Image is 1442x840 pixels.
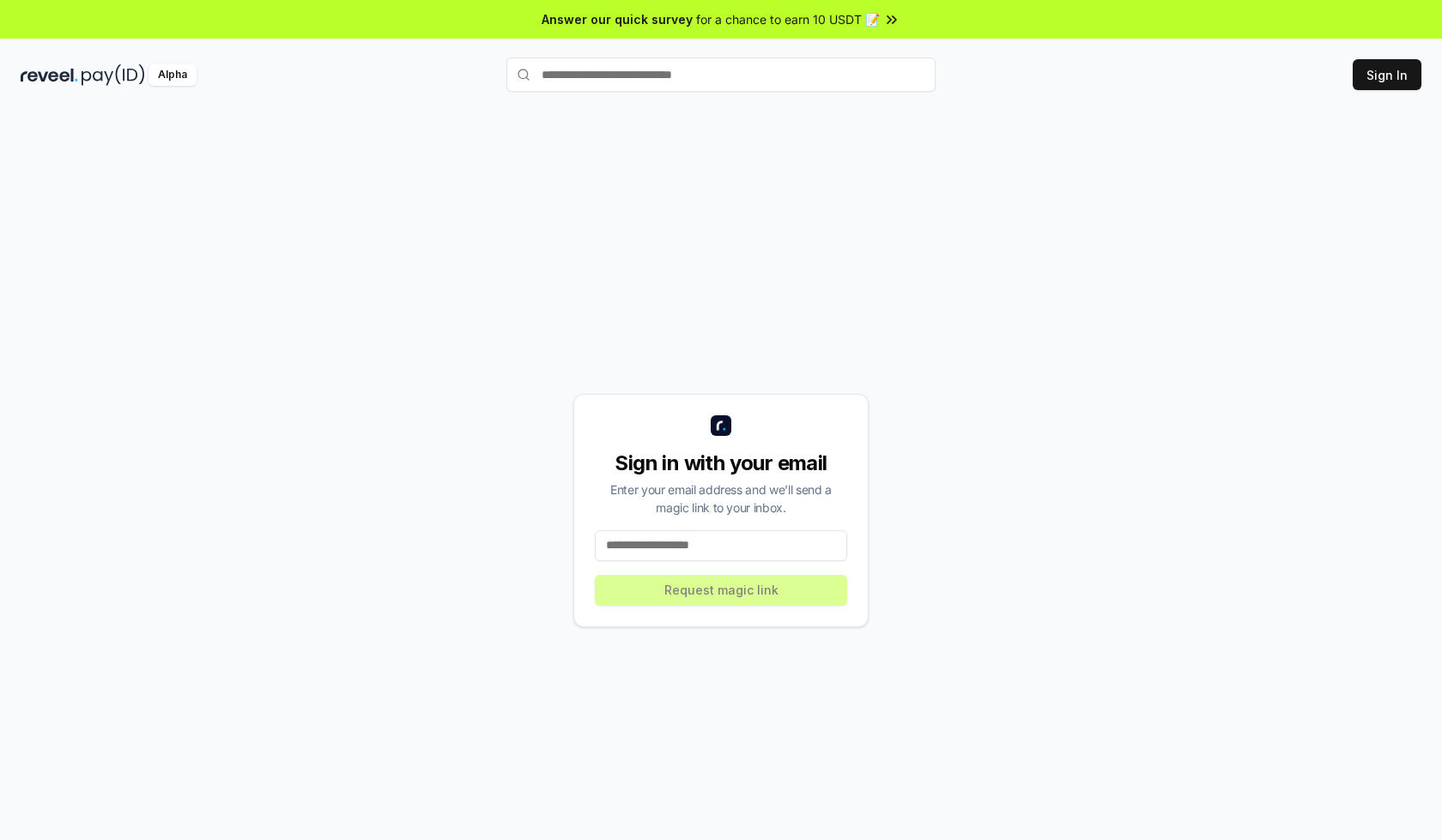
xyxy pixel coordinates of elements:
[595,480,847,517] div: Enter your email address and we’ll send a magic link to your inbox.
[711,415,731,436] img: logo_small
[595,450,847,477] div: Sign in with your email
[82,64,145,86] img: pay_id
[21,64,78,86] img: reveel_dark
[148,64,197,86] div: Alpha
[542,10,693,28] span: Answer our quick survey
[696,10,880,28] span: for a chance to earn 10 USDT 📝
[1353,59,1421,90] button: Sign In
